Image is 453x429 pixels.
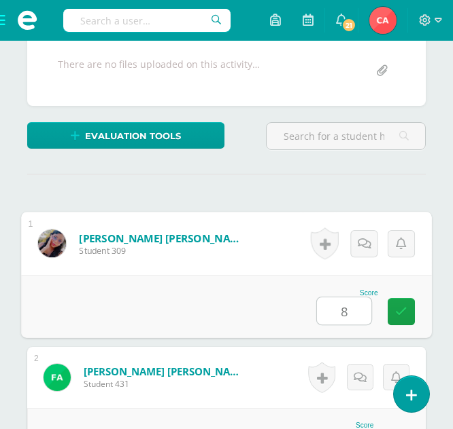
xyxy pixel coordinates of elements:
[85,124,181,149] span: Evaluation tools
[79,231,247,245] a: [PERSON_NAME] [PERSON_NAME]
[84,365,247,378] a: [PERSON_NAME] [PERSON_NAME]
[38,229,66,257] img: c7e7ce167bc9133f840a6272201b7bd4.png
[316,289,378,297] div: Score
[44,364,71,391] img: 023f1f80295569542626c455838e8590.png
[369,7,397,34] img: f8186fed0c0c84992d984fa03c19f965.png
[317,297,371,324] input: 0-10.0
[314,422,373,429] div: Score
[84,378,247,390] span: Student 431
[79,244,247,257] span: Student 309
[27,122,224,149] a: Evaluation tools
[63,9,231,32] input: Search a user…
[58,58,260,84] div: There are no files uploaded on this activity…
[341,18,356,33] span: 21
[267,123,425,149] input: Search for a student here…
